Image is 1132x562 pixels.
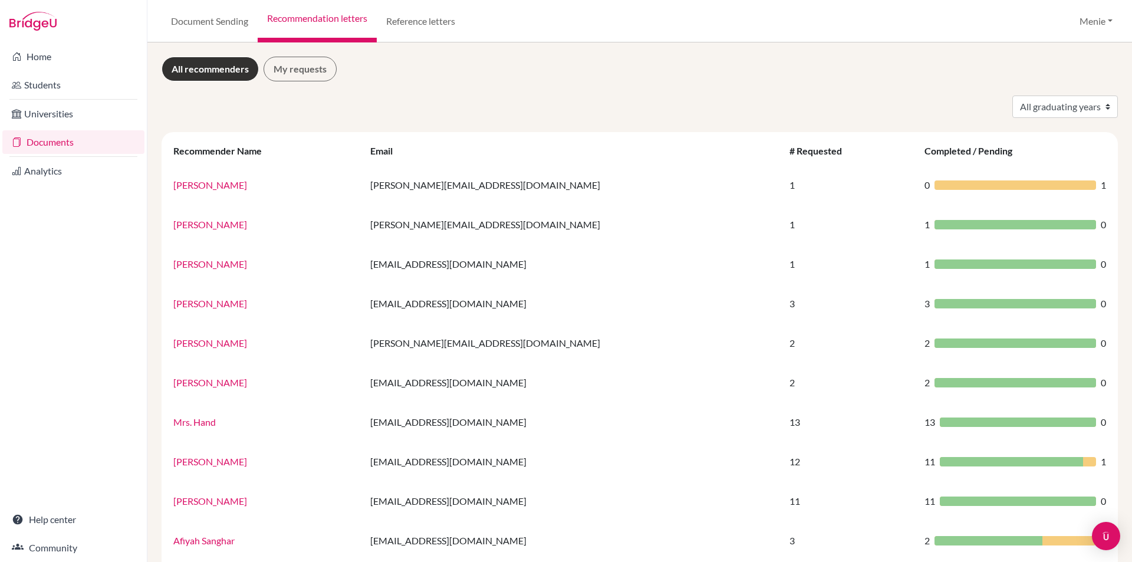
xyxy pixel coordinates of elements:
[363,442,783,481] td: [EMAIL_ADDRESS][DOMAIN_NAME]
[2,159,144,183] a: Analytics
[924,494,935,508] span: 11
[782,521,917,560] td: 3
[264,57,337,81] a: My requests
[363,165,783,205] td: [PERSON_NAME][EMAIL_ADDRESS][DOMAIN_NAME]
[782,165,917,205] td: 1
[1101,218,1106,232] span: 0
[1092,522,1120,550] div: Open Intercom Messenger
[173,298,247,309] a: [PERSON_NAME]
[2,508,144,531] a: Help center
[924,145,1024,156] div: Completed / Pending
[1101,494,1106,508] span: 0
[782,323,917,363] td: 2
[782,481,917,521] td: 11
[173,495,247,507] a: [PERSON_NAME]
[924,178,930,192] span: 0
[1101,455,1106,469] span: 1
[1074,10,1118,32] button: Menie
[924,376,930,390] span: 2
[363,244,783,284] td: [EMAIL_ADDRESS][DOMAIN_NAME]
[363,402,783,442] td: [EMAIL_ADDRESS][DOMAIN_NAME]
[173,377,247,388] a: [PERSON_NAME]
[789,145,854,156] div: # Requested
[173,145,274,156] div: Recommender Name
[2,130,144,154] a: Documents
[1101,336,1106,350] span: 0
[2,536,144,560] a: Community
[363,284,783,323] td: [EMAIL_ADDRESS][DOMAIN_NAME]
[363,323,783,363] td: [PERSON_NAME][EMAIL_ADDRESS][DOMAIN_NAME]
[1101,376,1106,390] span: 0
[173,219,247,230] a: [PERSON_NAME]
[782,284,917,323] td: 3
[924,336,930,350] span: 2
[162,57,259,81] a: All recommenders
[924,534,930,548] span: 2
[173,456,247,467] a: [PERSON_NAME]
[363,521,783,560] td: [EMAIL_ADDRESS][DOMAIN_NAME]
[363,363,783,402] td: [EMAIL_ADDRESS][DOMAIN_NAME]
[924,257,930,271] span: 1
[363,205,783,244] td: [PERSON_NAME][EMAIL_ADDRESS][DOMAIN_NAME]
[173,258,247,270] a: [PERSON_NAME]
[2,73,144,97] a: Students
[1101,257,1106,271] span: 0
[370,145,404,156] div: Email
[1101,415,1106,429] span: 0
[782,363,917,402] td: 2
[1101,297,1106,311] span: 0
[924,297,930,311] span: 3
[173,416,216,428] a: Mrs. Hand
[782,402,917,442] td: 13
[782,442,917,481] td: 12
[9,12,57,31] img: Bridge-U
[924,415,935,429] span: 13
[2,45,144,68] a: Home
[782,205,917,244] td: 1
[782,244,917,284] td: 1
[173,337,247,349] a: [PERSON_NAME]
[2,102,144,126] a: Universities
[1101,178,1106,192] span: 1
[173,535,235,546] a: Afiyah Sanghar
[924,455,935,469] span: 11
[363,481,783,521] td: [EMAIL_ADDRESS][DOMAIN_NAME]
[173,179,247,190] a: [PERSON_NAME]
[924,218,930,232] span: 1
